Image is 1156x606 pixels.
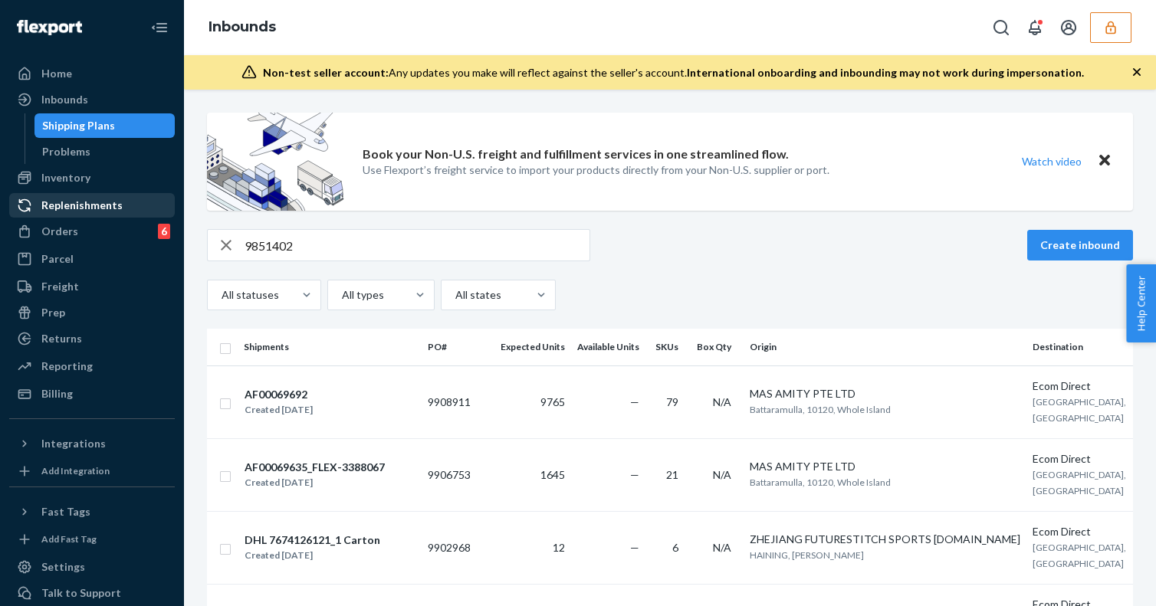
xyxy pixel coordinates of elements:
div: 6 [158,224,170,239]
div: Ecom Direct [1033,524,1126,539]
div: Integrations [41,436,106,451]
div: ZHEJIANG FUTURESTITCH SPORTS [DOMAIN_NAME] [750,532,1020,547]
a: Orders6 [9,219,175,244]
p: If you are using Flexport for international freight, fulfillment, and/or inbound services: [23,229,345,274]
span: Non-test seller account: [263,66,389,79]
span: — [630,395,639,408]
td: 9902968 [422,511,494,584]
a: Inventory [9,165,175,190]
th: SKUs [645,329,691,365]
span: 1645 [540,468,565,481]
div: Created [DATE] [245,475,385,490]
button: Close [1095,150,1115,172]
a: Reporting [9,354,175,378]
td: 9906753 [422,438,494,511]
span: [GEOGRAPHIC_DATA], [GEOGRAPHIC_DATA] [1033,542,1126,569]
button: Integrations [9,431,175,456]
button: Fast Tags [9,500,175,524]
div: AF00069635_FLEX-3388067 [245,460,385,475]
button: Open Search Box [986,12,1016,43]
input: Search inbounds by name, destination, msku... [245,230,589,260]
button: Watch video [1012,150,1092,172]
p: Book your Non-U.S. freight and fulfillment services in one streamlined flow. [363,146,789,163]
span: Battaramulla, 10120, Whole Island [750,404,891,415]
div: 825 How do I get started with booking an international freight shipment? [23,31,345,108]
div: Reporting [41,359,93,374]
a: Add Fast Tag [9,530,175,549]
div: Freight [41,279,79,294]
div: Created [DATE] [245,402,313,418]
span: International onboarding and inbounding may not work during impersonation. [687,66,1084,79]
button: Open notifications [1020,12,1050,43]
a: Returns [9,326,175,351]
li: This page will take you to the ‘ ’ tab. Here, you can see the shipments that are in progress as w... [46,370,345,578]
div: Parcel [41,251,74,267]
div: Any updates you make will reflect against the seller's account. [263,65,1084,80]
span: Battaramulla, 10120, Whole Island [750,477,891,488]
span: N/A [713,541,731,554]
div: Ecom Direct [1033,451,1126,467]
span: — [630,541,639,554]
th: PO# [422,329,494,365]
span: — [630,468,639,481]
input: All statuses [220,287,222,303]
span: N/A [713,468,731,481]
th: Origin [744,329,1026,365]
span: [GEOGRAPHIC_DATA], [GEOGRAPHIC_DATA] [1033,469,1126,496]
input: All states [454,287,455,303]
span: 9765 [540,395,565,408]
div: Fast Tags [41,504,90,519]
button: Create inbound [1027,230,1133,260]
button: Close Navigation [144,12,175,43]
div: AF00069692 [245,387,313,402]
span: 79 [666,395,678,408]
th: Box Qty [691,329,744,365]
a: Prep [9,300,175,325]
span: 21 [666,468,678,481]
div: Settings [41,559,85,575]
button: Help Center [1126,264,1156,342]
a: Talk to Support [9,581,175,605]
div: MAS AMITY PTE LTD [750,459,1020,474]
li: Navigate to the ‘ ’ tab underneath the ‘Home’ tab on the left side of your screen. [46,296,345,362]
span: [GEOGRAPHIC_DATA], [GEOGRAPHIC_DATA] [1033,396,1126,424]
div: Created [DATE] [245,548,380,563]
div: Replenishments [41,198,123,213]
th: Expected Units [494,329,571,365]
span: HAINING, [PERSON_NAME] [750,549,864,561]
div: Orders [41,224,78,239]
div: Talk to Support [41,585,121,601]
a: Shipping Plans [34,113,176,138]
a: Freight [9,274,175,299]
input: All types [340,287,342,303]
div: Inventory [41,170,90,185]
span: 12 [553,541,565,554]
button: Open account menu [1053,12,1084,43]
th: Shipments [238,329,422,365]
strong: Create Inbound [50,439,147,456]
a: Add Integration [9,462,175,480]
td: 9908911 [422,365,494,438]
a: Parcel [9,247,175,271]
p: Use Flexport’s freight service to import your products directly from your Non-U.S. supplier or port. [363,162,829,178]
a: Billing [9,382,175,406]
div: Ecom Direct [1033,378,1126,394]
div: Problems [42,144,90,159]
div: Prep [41,305,65,320]
div: Returns [41,331,82,346]
div: MAS AMITY PTE LTD [750,386,1020,401]
img: Flexport logo [17,20,82,35]
strong: Getting started [23,195,166,220]
div: Billing [41,386,73,401]
div: DHL 7674126121_1 Carton [245,532,380,548]
a: Home [9,61,175,86]
a: Replenishments [9,193,175,218]
th: Available Units [571,329,645,365]
strong: Inbounds [142,299,199,316]
ol: breadcrumbs [196,5,288,50]
a: Inbounds [209,18,276,35]
strong: Shipping Plans [224,372,314,389]
div: Add Fast Tag [41,532,97,545]
span: 6 [672,541,678,554]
